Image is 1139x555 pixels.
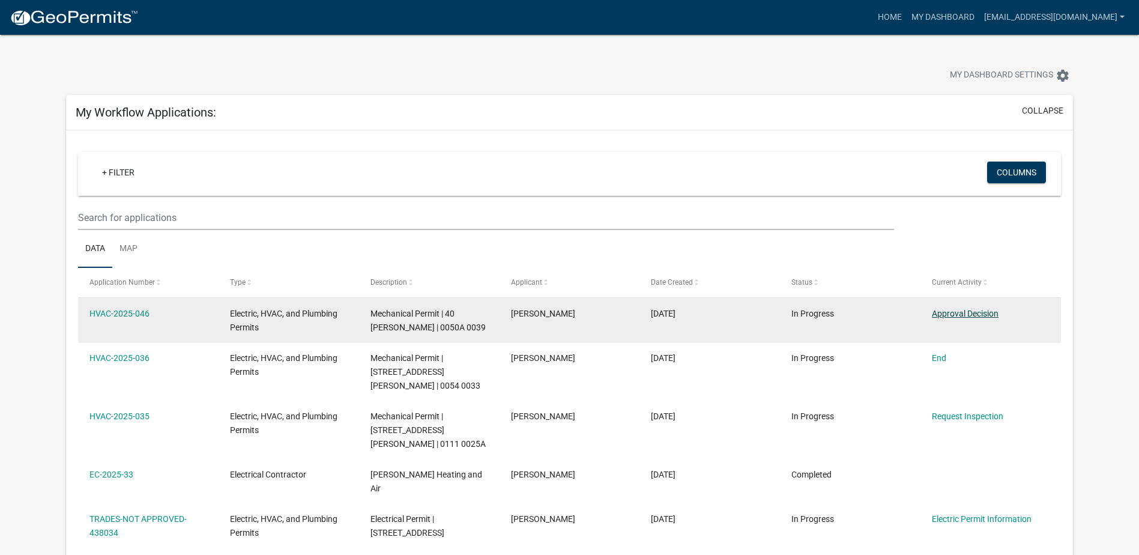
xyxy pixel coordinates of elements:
[76,105,216,120] h5: My Workflow Applications:
[359,268,500,297] datatable-header-cell: Description
[932,353,946,363] a: End
[791,278,812,287] span: Status
[651,514,675,524] span: 06/18/2025
[639,268,780,297] datatable-header-cell: Date Created
[92,162,144,183] a: + Filter
[511,309,575,318] span: Ardeth Ragsdale
[89,353,150,363] a: HVAC-2025-036
[499,268,639,297] datatable-header-cell: Applicant
[873,6,907,29] a: Home
[89,470,133,479] a: EC-2025-33
[987,162,1046,183] button: Columns
[791,353,834,363] span: In Progress
[979,6,1129,29] a: [EMAIL_ADDRESS][DOMAIN_NAME]
[791,470,832,479] span: Completed
[89,278,155,287] span: Application Number
[651,278,693,287] span: Date Created
[651,353,675,363] span: 07/22/2025
[932,278,982,287] span: Current Activity
[112,230,145,268] a: Map
[1022,105,1063,117] button: collapse
[920,268,1061,297] datatable-header-cell: Current Activity
[511,514,575,524] span: Ardeth Ragsdale
[907,6,979,29] a: My Dashboard
[651,309,675,318] span: 10/10/2025
[230,278,246,287] span: Type
[932,514,1032,524] a: Electric Permit Information
[791,514,834,524] span: In Progress
[791,309,834,318] span: In Progress
[950,68,1053,83] span: My Dashboard Settings
[780,268,920,297] datatable-header-cell: Status
[230,411,337,435] span: Electric, HVAC, and Plumbing Permits
[219,268,359,297] datatable-header-cell: Type
[1056,68,1070,83] i: settings
[230,470,306,479] span: Electrical Contractor
[370,514,444,538] span: Electrical Permit | 119 SHARP ST | BR12 0182A
[370,278,407,287] span: Description
[370,309,486,332] span: Mechanical Permit | 40 TALLEY LN | 0050A 0039
[89,514,187,538] a: TRADES-NOT APPROVED-438034
[511,411,575,421] span: Ardeth Ragsdale
[791,411,834,421] span: In Progress
[78,230,112,268] a: Data
[370,353,480,390] span: Mechanical Permit | 214 LEVI PATTERSON RD | 0054 0033
[651,470,675,479] span: 06/18/2025
[932,309,999,318] a: Approval Decision
[511,470,575,479] span: Ardeth Ragsdale
[511,278,542,287] span: Applicant
[230,514,337,538] span: Electric, HVAC, and Plumbing Permits
[89,411,150,421] a: HVAC-2025-035
[940,64,1080,87] button: My Dashboard Settingssettings
[78,268,219,297] datatable-header-cell: Application Number
[651,411,675,421] span: 07/10/2025
[230,309,337,332] span: Electric, HVAC, and Plumbing Permits
[78,205,894,230] input: Search for applications
[370,470,482,493] span: Ragsdale Heating and Air
[932,411,1003,421] a: Request Inspection
[89,309,150,318] a: HVAC-2025-046
[511,353,575,363] span: Ardeth Ragsdale
[370,411,486,449] span: Mechanical Permit | 1628 FRANCES WHITE RD | 0111 0025A
[230,353,337,377] span: Electric, HVAC, and Plumbing Permits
